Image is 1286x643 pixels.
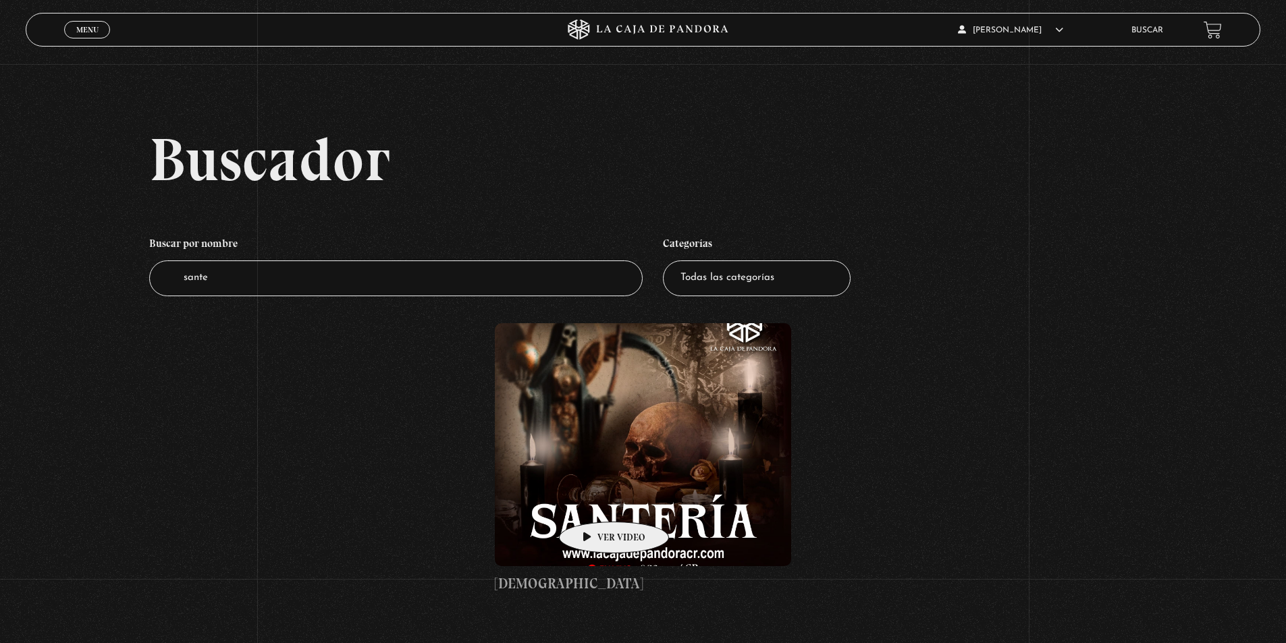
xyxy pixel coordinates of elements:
span: Menu [76,26,99,34]
h4: [DEMOGRAPHIC_DATA] [495,573,791,594]
h4: Buscar por nombre [149,230,643,261]
span: Cerrar [72,37,103,47]
a: [DEMOGRAPHIC_DATA] [495,323,791,594]
h4: Categorías [663,230,851,261]
span: [PERSON_NAME] [958,26,1063,34]
a: View your shopping cart [1204,21,1222,39]
a: Buscar [1131,26,1163,34]
h2: Buscador [149,129,1260,190]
